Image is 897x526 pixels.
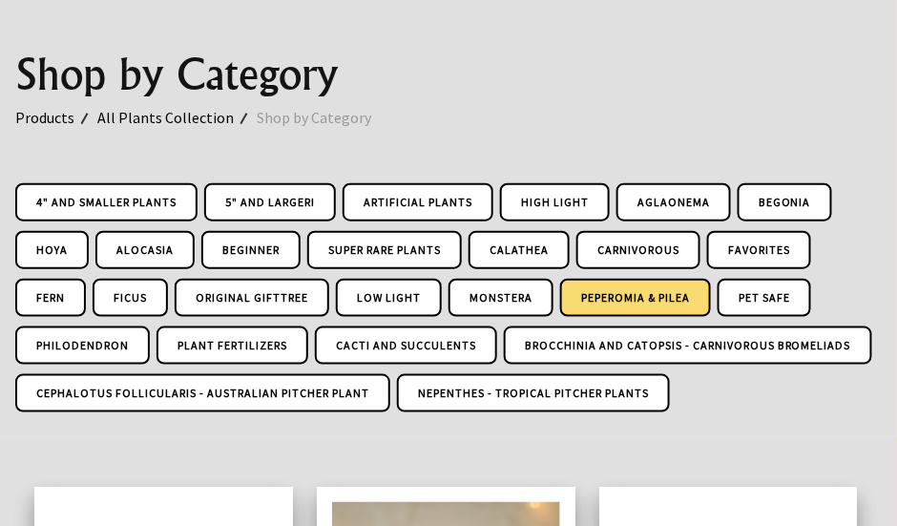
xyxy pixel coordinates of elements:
a: Aglaonema [616,183,731,221]
a: All Plants Collection [97,105,257,130]
a: 5" and Larger! [204,183,336,221]
a: Peperomia & Pilea [560,279,711,317]
a: Pet Safe [718,279,811,317]
a: Shop by Category [257,105,394,130]
a: Calathea [469,231,570,269]
a: Ficus [93,279,168,317]
a: Super Rare Plants [307,231,462,269]
a: Original GiftTree [175,279,329,317]
a: Monstera [448,279,553,317]
a: Alocasia [95,231,195,269]
a: Begonia [738,183,832,221]
a: Philodendron [15,326,150,365]
a: 4" and Smaller Plants [15,183,198,221]
a: Favorites [707,231,811,269]
a: Low Light [336,279,442,317]
a: Brocchinia And Catopsis - Carnivorous Bromeliads [504,326,872,365]
a: Hoya [15,231,89,269]
a: Fern [15,279,86,317]
a: Products [15,105,97,130]
a: Cacti and Succulents [315,326,497,365]
a: Nepenthes - Tropical Pitcher Plants [397,374,670,412]
a: Beginner [201,231,301,269]
a: Artificial Plants [343,183,493,221]
h1: Shop by Category [15,52,882,97]
a: Carnivorous [576,231,700,269]
a: Plant Fertilizers [156,326,308,365]
a: Cephalotus Follicularis - Australian Pitcher Plant [15,374,390,412]
a: High Light [500,183,610,221]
